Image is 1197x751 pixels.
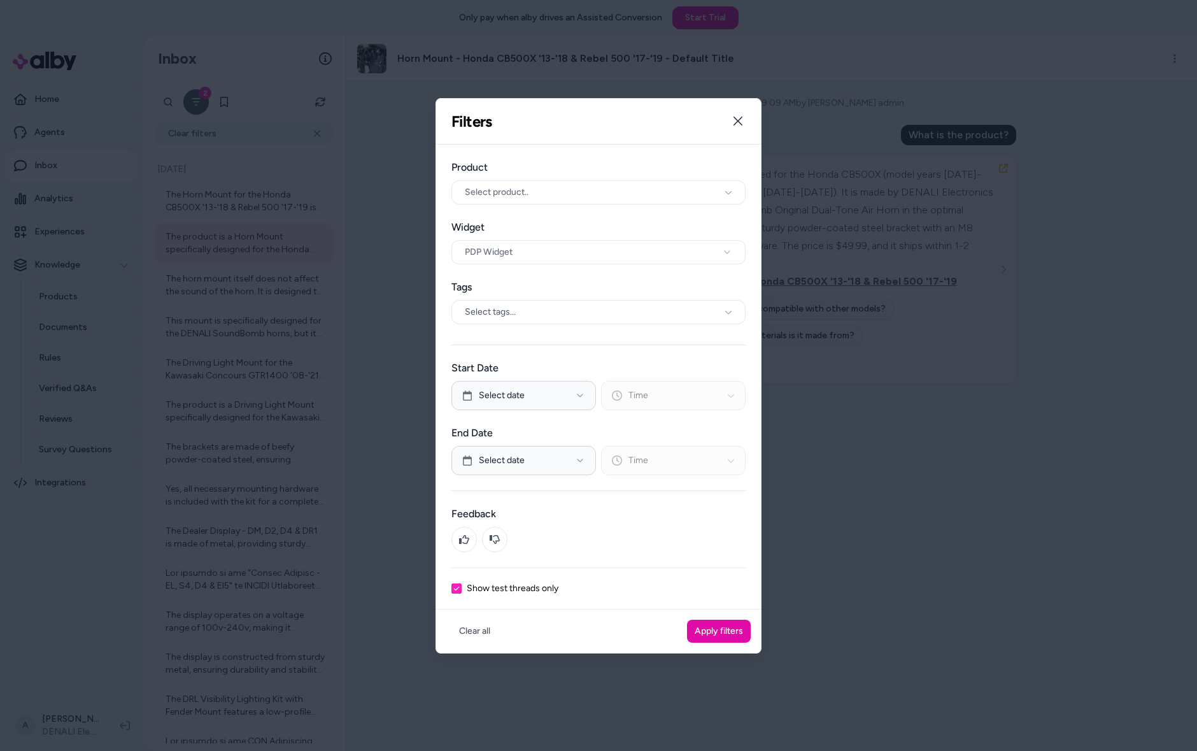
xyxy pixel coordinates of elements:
h2: Filters [451,111,492,131]
button: Select date [451,381,596,410]
button: Apply filters [687,620,751,643]
button: Select date [451,446,596,475]
label: Feedback [451,506,746,522]
label: End Date [451,426,746,441]
div: Select tags... [451,300,746,324]
label: Start Date [451,361,746,376]
span: Select product.. [465,186,528,199]
button: Clear all [451,620,498,643]
span: Select date [479,389,525,402]
label: Show test threads only [467,584,558,593]
label: Widget [451,220,746,235]
span: Select date [479,454,525,467]
button: PDP Widget [451,240,746,264]
label: Product [451,160,746,175]
label: Tags [451,280,746,295]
